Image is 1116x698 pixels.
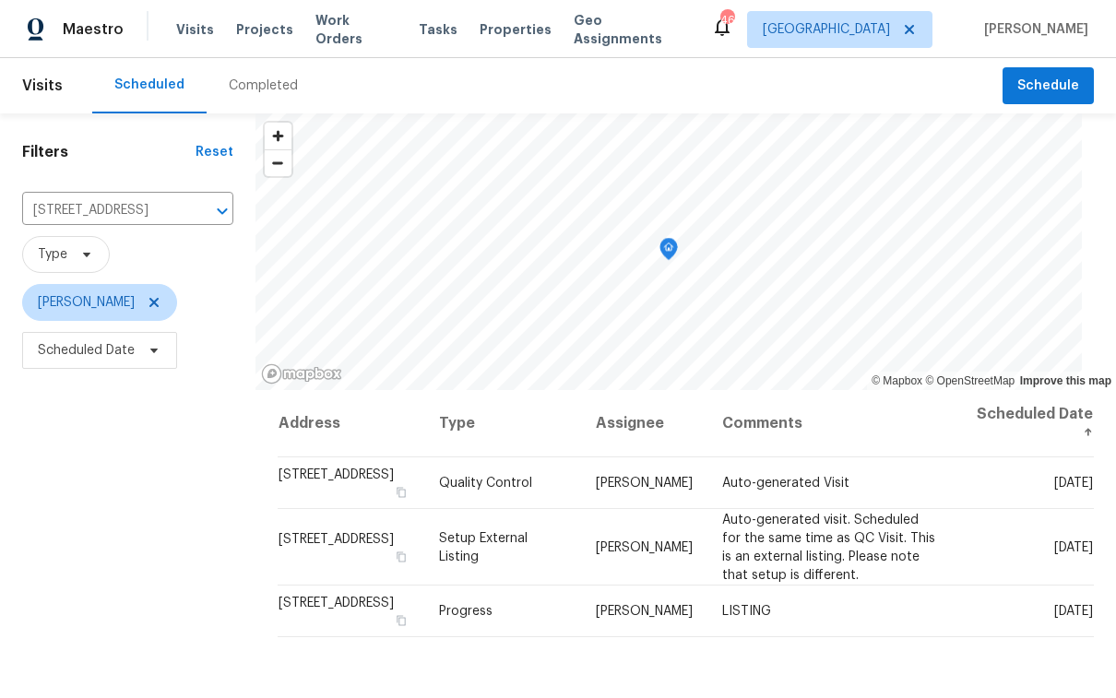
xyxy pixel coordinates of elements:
[419,23,457,36] span: Tasks
[38,341,135,360] span: Scheduled Date
[480,20,552,39] span: Properties
[209,198,235,224] button: Open
[393,484,410,501] button: Copy Address
[196,143,233,161] div: Reset
[114,76,184,94] div: Scheduled
[1054,540,1093,553] span: [DATE]
[596,605,693,618] span: [PERSON_NAME]
[1054,477,1093,490] span: [DATE]
[261,363,342,384] a: Mapbox homepage
[952,390,1094,457] th: Scheduled Date ↑
[1017,75,1079,98] span: Schedule
[279,597,394,609] span: [STREET_ADDRESS]
[581,390,707,457] th: Assignee
[265,123,291,149] button: Zoom in
[424,390,581,457] th: Type
[722,477,849,490] span: Auto-generated Visit
[22,65,63,106] span: Visits
[229,77,298,95] div: Completed
[596,477,693,490] span: [PERSON_NAME]
[722,513,935,581] span: Auto-generated visit. Scheduled for the same time as QC Visit. This is an external listing. Pleas...
[1003,67,1094,105] button: Schedule
[279,468,394,481] span: [STREET_ADDRESS]
[265,150,291,176] span: Zoom out
[439,605,493,618] span: Progress
[763,20,890,39] span: [GEOGRAPHIC_DATA]
[315,11,397,48] span: Work Orders
[393,612,410,629] button: Copy Address
[707,390,953,457] th: Comments
[22,143,196,161] h1: Filters
[659,238,678,266] div: Map marker
[63,20,124,39] span: Maestro
[176,20,214,39] span: Visits
[22,196,182,225] input: Search for an address...
[439,531,528,562] span: Setup External Listing
[1020,374,1111,387] a: Improve this map
[278,390,424,457] th: Address
[1054,605,1093,618] span: [DATE]
[255,113,1082,390] canvas: Map
[265,149,291,176] button: Zoom out
[279,532,394,545] span: [STREET_ADDRESS]
[925,374,1015,387] a: OpenStreetMap
[574,11,689,48] span: Geo Assignments
[38,293,135,312] span: [PERSON_NAME]
[393,548,410,564] button: Copy Address
[236,20,293,39] span: Projects
[722,605,771,618] span: LISTING
[38,245,67,264] span: Type
[720,11,733,30] div: 46
[439,477,532,490] span: Quality Control
[977,20,1088,39] span: [PERSON_NAME]
[872,374,922,387] a: Mapbox
[596,540,693,553] span: [PERSON_NAME]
